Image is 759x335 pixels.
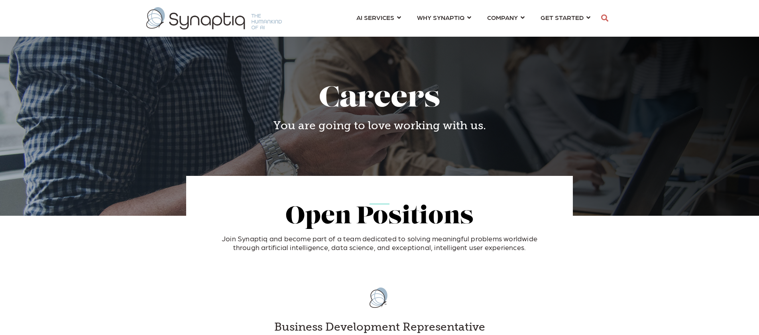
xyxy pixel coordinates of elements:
a: COMPANY [487,10,525,25]
h2: Open Positions [212,204,547,231]
a: AI SERVICES [356,10,401,25]
span: AI SERVICES [356,12,394,23]
span: Join Synaptiq and become part of a team dedicated to solving meaningful problems worldwide throug... [222,234,537,251]
span: WHY SYNAPTIQ [417,12,464,23]
img: synaptiq logo-1 [146,7,282,30]
span: GET STARTED [541,12,584,23]
h4: Business Development Representative [220,320,539,334]
nav: menu [348,4,598,33]
a: WHY SYNAPTIQ [417,10,471,25]
a: GET STARTED [541,10,590,25]
h4: You are going to love working with us. [192,119,567,132]
img: synaptiq-logo-rgb_full-color-logomark-1 [360,279,399,317]
span: COMPANY [487,12,518,23]
h1: Careers [192,84,567,115]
